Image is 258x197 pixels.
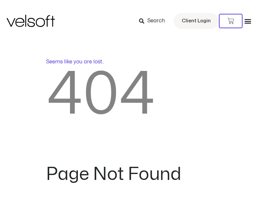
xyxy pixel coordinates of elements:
img: Velsoft Training Materials [7,15,55,27]
a: Client Login [174,13,219,29]
h2: Page Not Found [46,165,212,183]
a: Search [139,15,170,27]
p: Seems like you are lost.. [46,58,212,66]
span: Client Login [182,17,211,25]
span: Search [147,17,165,25]
div: Menu Toggle [244,17,251,25]
h2: 404 [46,66,212,124]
